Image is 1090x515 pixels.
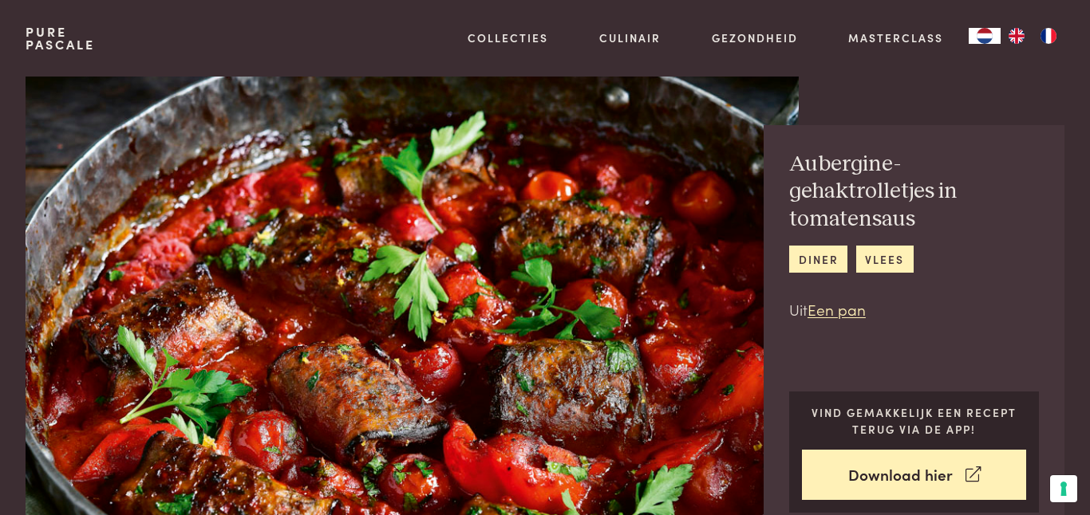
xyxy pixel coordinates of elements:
[712,29,798,46] a: Gezondheid
[1050,475,1077,502] button: Uw voorkeuren voor toestemming voor trackingtechnologieën
[599,29,661,46] a: Culinair
[1001,28,1064,44] ul: Language list
[969,28,1001,44] div: Language
[802,404,1026,437] p: Vind gemakkelijk een recept terug via de app!
[856,246,914,272] a: vlees
[1033,28,1064,44] a: FR
[969,28,1001,44] a: NL
[26,26,95,51] a: PurePascale
[802,450,1026,500] a: Download hier
[468,29,548,46] a: Collecties
[789,298,1039,321] p: Uit
[789,246,847,272] a: diner
[808,298,866,320] a: Een pan
[1001,28,1033,44] a: EN
[789,151,1039,234] h2: Aubergine-gehaktrolletjes in tomatensaus
[969,28,1064,44] aside: Language selected: Nederlands
[848,29,943,46] a: Masterclass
